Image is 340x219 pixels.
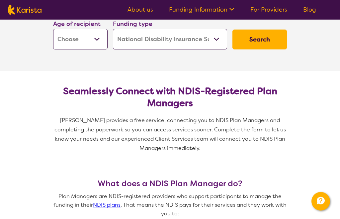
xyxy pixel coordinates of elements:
[232,30,287,50] button: Search
[169,6,234,14] a: Funding Information
[303,6,316,14] a: Blog
[127,6,153,14] a: About us
[50,179,290,188] h3: What does a NDIS Plan Manager do?
[113,20,152,28] label: Funding type
[8,5,42,15] img: Karista logo
[50,192,290,218] p: Plan Managers are NDIS-registered providers who support participants to manage the funding in the...
[93,202,121,209] a: NDIS plans
[53,20,101,28] label: Age of recipient
[311,192,330,211] button: Channel Menu
[58,86,282,110] h2: Seamlessly Connect with NDIS-Registered Plan Managers
[54,117,287,152] span: [PERSON_NAME] provides a free service, connecting you to NDIS Plan Managers and completing the pa...
[250,6,287,14] a: For Providers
